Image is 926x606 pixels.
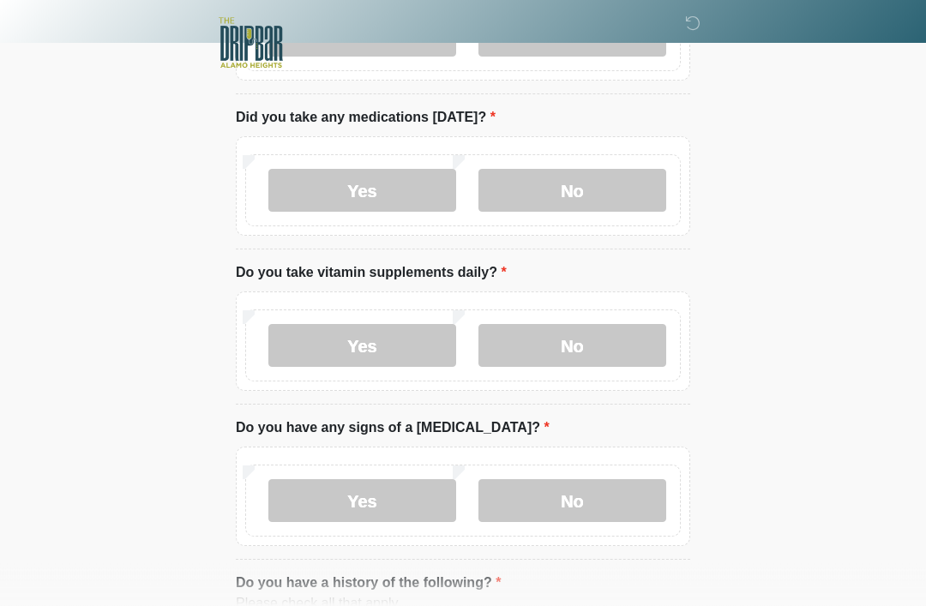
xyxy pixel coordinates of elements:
label: Did you take any medications [DATE]? [236,108,496,129]
label: Yes [268,480,456,523]
label: No [478,325,666,368]
img: The DRIPBaR - Alamo Heights Logo [219,13,283,74]
label: Do you take vitamin supplements daily? [236,263,507,284]
label: Do you have a history of the following? [236,573,501,594]
label: Do you have any signs of a [MEDICAL_DATA]? [236,418,550,439]
label: Yes [268,325,456,368]
label: No [478,480,666,523]
label: Yes [268,170,456,213]
label: No [478,170,666,213]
